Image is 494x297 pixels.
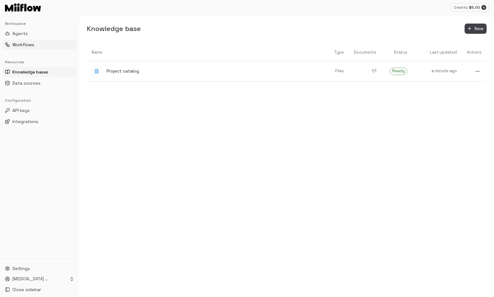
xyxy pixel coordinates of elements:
[323,68,344,74] p: Files
[2,57,77,67] div: Resources
[390,68,407,74] span: Ready
[381,44,412,61] th: Status
[2,29,77,38] button: Agents
[465,24,487,34] button: New
[318,44,349,61] th: Type
[412,63,462,79] a: a minute ago
[349,44,381,61] th: Documents
[474,67,482,75] button: more
[12,286,41,293] span: Close sidebar
[77,16,82,297] button: Toggle Sidebar
[2,275,77,283] button: [MEDICAL_DATA] Hero
[2,117,77,126] button: Integrations
[2,19,77,29] div: Workspace
[87,61,318,81] a: Project catalog
[12,118,38,125] span: Integrations
[12,80,41,86] span: Data sources
[2,67,77,77] button: Knowledge bases
[2,264,77,273] button: Settings
[2,95,77,105] div: Configuration
[454,5,468,10] p: Credits:
[12,42,34,48] span: Workflows
[354,68,376,74] p: 1 / 1
[469,5,480,10] p: $ 5.00
[12,107,30,113] span: API keys
[2,105,77,115] button: API keys
[12,265,30,272] span: Settings
[462,62,487,80] a: more
[87,44,318,61] th: Name
[5,3,41,11] img: Logo
[2,78,77,88] button: Data sources
[2,285,77,295] button: Close sidebar
[87,24,141,33] h5: Knowledge base
[412,44,462,61] th: Last updated
[12,276,50,282] p: [MEDICAL_DATA] Hero
[481,5,486,10] button: Add credits
[318,63,349,79] a: Files
[462,44,487,61] th: Actions
[349,63,381,79] a: 1/1
[417,68,457,74] p: a minute ago
[12,69,48,75] span: Knowledge bases
[381,63,412,80] a: Ready
[2,40,77,50] button: Workflows
[106,68,139,74] p: Project catalog
[12,30,28,37] span: Agents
